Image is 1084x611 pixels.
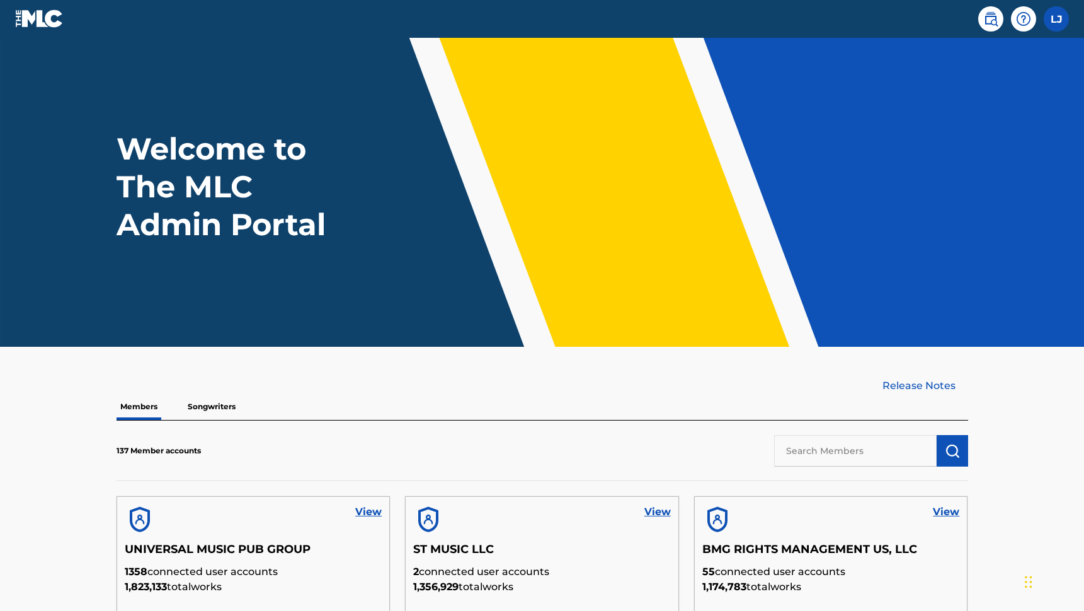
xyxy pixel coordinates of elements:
h1: Welcome to The MLC Admin Portal [117,130,352,243]
p: Songwriters [184,393,239,420]
span: 2 [413,566,419,578]
h5: UNIVERSAL MUSIC PUB GROUP [125,542,382,564]
a: View [644,504,671,520]
iframe: Resource Center [1049,407,1084,509]
div: Help [1011,6,1036,32]
span: 1,823,133 [125,581,167,593]
p: total works [702,579,960,595]
p: connected user accounts [125,564,382,579]
a: View [933,504,959,520]
img: help [1016,11,1031,26]
a: View [355,504,382,520]
span: 1358 [125,566,147,578]
p: connected user accounts [413,564,671,579]
img: account [413,504,443,535]
p: Members [117,393,161,420]
img: Search Works [945,443,960,458]
div: User Menu [1044,6,1069,32]
a: Public Search [978,6,1003,32]
img: MLC Logo [15,9,64,28]
img: search [983,11,998,26]
p: total works [413,579,671,595]
iframe: Chat Widget [1021,550,1084,611]
div: Drag [1025,563,1032,601]
img: account [702,504,733,535]
h5: BMG RIGHTS MANAGEMENT US, LLC [702,542,960,564]
span: 1,356,929 [413,581,459,593]
span: 55 [702,566,715,578]
p: total works [125,579,382,595]
a: Release Notes [882,378,968,393]
input: Search Members [774,435,937,467]
img: account [125,504,155,535]
p: connected user accounts [702,564,960,579]
span: 1,174,783 [702,581,746,593]
h5: ST MUSIC LLC [413,542,671,564]
p: 137 Member accounts [117,445,201,457]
